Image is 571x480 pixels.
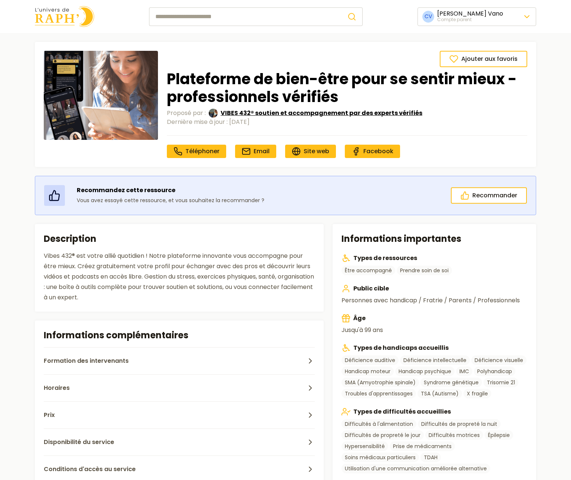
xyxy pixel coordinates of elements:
[44,329,315,341] h2: Informations complémentaires
[474,366,515,376] a: Polyhandicap
[167,70,527,106] h1: Plateforme de bien-être pour se sentir mieux - professionnels vérifiés
[472,191,517,200] span: Recommander
[400,355,470,365] a: Déficience intellectuelle
[185,147,220,155] span: Téléphoner
[341,254,527,263] h3: Types de ressources
[44,233,315,245] h2: Description
[437,9,486,18] span: [PERSON_NAME]
[341,366,394,376] a: Handicap moteur
[229,118,250,126] time: [DATE]
[235,145,276,158] a: Email
[304,147,329,155] span: Site web
[341,441,388,451] a: Hypersensibilité
[341,464,490,473] a: Utilisation d'une communication améliorée alternative
[417,7,536,26] button: CV[PERSON_NAME] VanoCompte parent
[35,6,94,27] img: Univers de Raph logo
[341,284,527,293] h3: Public cible
[483,378,518,387] a: Trisomie 21
[422,11,434,23] span: CV
[461,55,518,63] span: Ajouter aux favoris
[341,389,416,398] a: Troubles d'apprentissages
[341,343,527,352] h3: Types de handicaps accueillis
[44,384,70,392] span: Horaires
[345,145,400,158] a: Facebook
[44,465,136,474] span: Conditions d'accès au service
[363,147,393,155] span: Facebook
[44,411,55,420] span: Prix
[341,407,527,416] h3: Types de difficultés accueillies
[44,251,315,303] div: Vibes 432® est votre allié quotidien ! Notre plateforme innovante vous accompagne pour être mieux...
[221,109,422,118] span: VIBES 432® soutien et accompagnement par des experts vérifiés
[488,9,503,18] span: Vano
[341,233,527,245] h2: Informations importantes
[77,196,264,205] p: Vous avez essayé cette ressource, et vous souhaitez la recommander ?
[395,366,455,376] a: Handicap psychique
[209,109,422,118] a: VIBES 432® soutien et accompagnement par des experts vérifiésVIBES 432® soutien et accompagnement...
[456,366,472,376] a: IMC
[451,187,527,204] button: Recommander
[167,118,527,126] div: Dernière mise à jour :
[285,145,336,158] a: Site web
[341,326,527,335] p: Jusqu'à 99 ans
[440,51,527,67] button: Ajouter aux favoris
[44,428,315,456] button: Disponibilité du service
[417,389,462,398] a: TSA (Autisme)
[167,145,226,158] a: Téléphoner
[44,374,315,401] button: Horaires
[418,419,501,429] a: Difficultés de propreté la nuit
[44,401,315,428] button: Prix
[471,355,527,365] a: Déficience visuelle
[341,430,424,440] a: Difficultés de propreté le jour
[485,430,513,440] a: Épilepsie
[463,389,491,398] a: X fragile
[420,378,482,387] a: Syndrome génétique
[167,109,206,118] span: Proposé par :
[209,109,218,118] img: VIBES 432® soutien et accompagnement par des experts vérifiés
[437,17,503,23] div: Compte parent
[341,355,399,365] a: Déficience auditive
[341,453,419,462] a: Soins médicaux particuliers
[425,430,483,440] a: Difficultés motrices
[341,378,419,387] a: SMA (Amyotrophie spinale)
[420,453,441,462] a: TDAH
[397,266,452,275] a: Prendre soin de soi
[341,419,416,429] a: Difficultés à l'alimentation
[44,347,315,374] button: Formation des intervenants
[44,51,158,140] img: Design Sans Titre(28)
[341,266,395,275] a: Être accompagné
[390,441,455,451] a: Prise de médicaments
[341,296,527,305] p: Personnes avec handicap / Fratrie / Parents / Professionnels
[254,147,270,155] span: Email
[341,7,363,26] button: Rechercher
[341,314,527,323] h3: Âge
[44,356,129,365] span: Formation des intervenants
[44,438,114,447] span: Disponibilité du service
[77,186,264,195] p: Recommandez cette ressource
